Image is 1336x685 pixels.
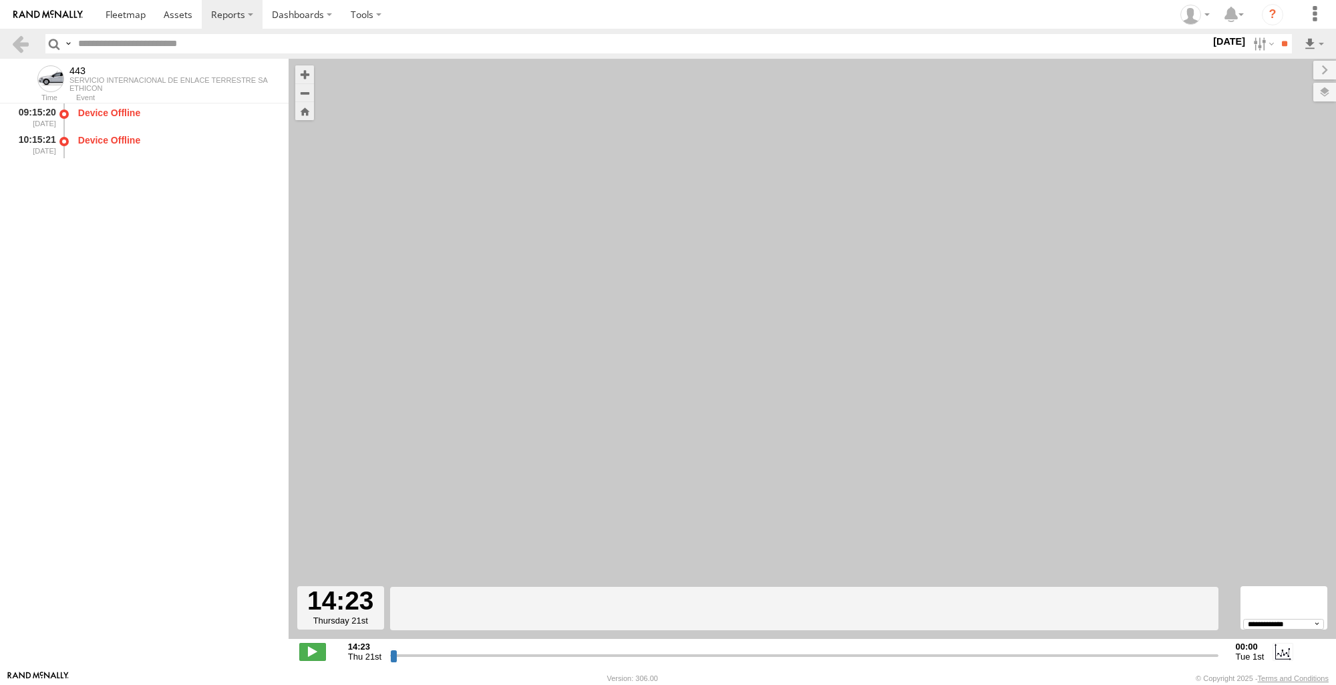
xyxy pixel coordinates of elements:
[1176,5,1214,25] div: eramir69 .
[348,652,381,662] span: Thu 21st Aug 2025
[13,10,83,19] img: rand-logo.svg
[78,134,276,146] div: Device Offline
[63,34,73,53] label: Search Query
[295,65,314,83] button: Zoom in
[7,672,69,685] a: Visit our Website
[299,643,326,660] label: Play/Stop
[78,107,276,119] div: Device Offline
[1248,34,1277,53] label: Search Filter Options
[1210,34,1248,49] label: [DATE]
[1196,674,1329,682] div: © Copyright 2025 -
[11,95,57,101] div: Time
[69,76,268,84] div: SERVICIO INTERNACIONAL DE ENLACE TERRESTRE SA
[295,83,314,102] button: Zoom out
[11,132,57,157] div: 10:15:21 [DATE]
[11,105,57,130] div: 09:15:20 [DATE]
[69,65,268,76] div: 443 - View Asset History
[11,34,30,53] a: Back to previous Page
[607,674,658,682] div: Version: 306.00
[1262,4,1283,25] i: ?
[1236,652,1265,662] span: Tue 1st Feb 2000
[69,84,268,92] div: ETHICON
[1236,642,1265,652] strong: 00:00
[295,102,314,120] button: Zoom Home
[76,95,289,101] div: Event
[348,642,381,652] strong: 14:23
[1303,34,1325,53] label: Export results as...
[1258,674,1329,682] a: Terms and Conditions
